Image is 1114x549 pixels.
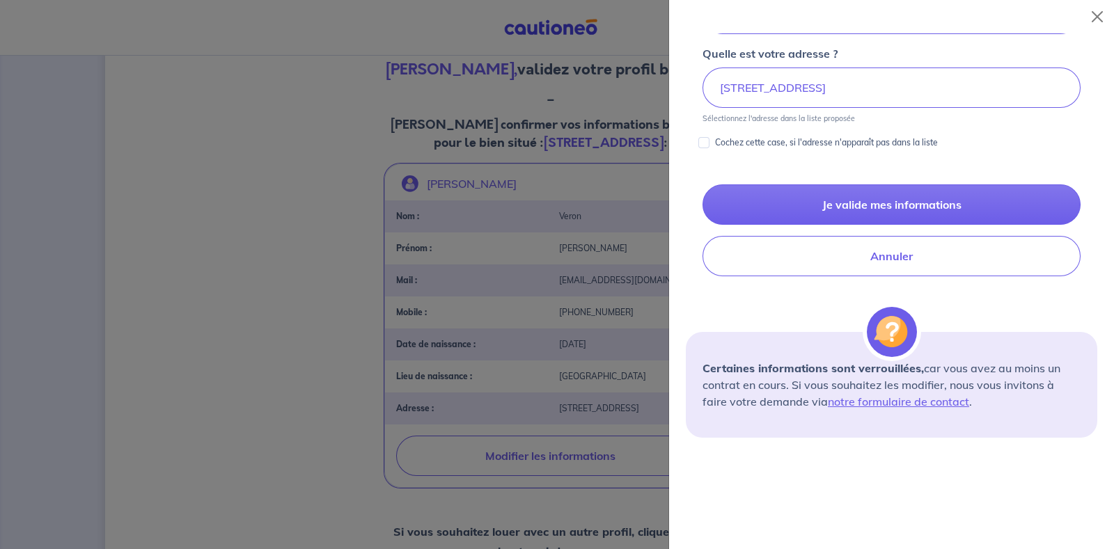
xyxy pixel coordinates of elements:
a: notre formulaire de contact [828,395,969,408]
input: 11 rue de la liberté 75000 Paris [703,67,1081,108]
p: Sélectionnez l'adresse dans la liste proposée [703,113,855,123]
button: Close [1086,6,1108,28]
button: Annuler [703,236,1081,276]
img: illu_alert_question.svg [867,307,917,357]
p: Quelle est votre adresse ? [703,45,838,62]
strong: Certaines informations sont verrouillées, [703,361,924,375]
p: Cochez cette case, si l'adresse n'apparaît pas dans la liste [715,134,938,151]
button: Je valide mes informations [703,184,1081,225]
p: car vous avez au moins un contrat en cours. Si vous souhaitez les modifier, nous vous invitons à ... [703,360,1081,410]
